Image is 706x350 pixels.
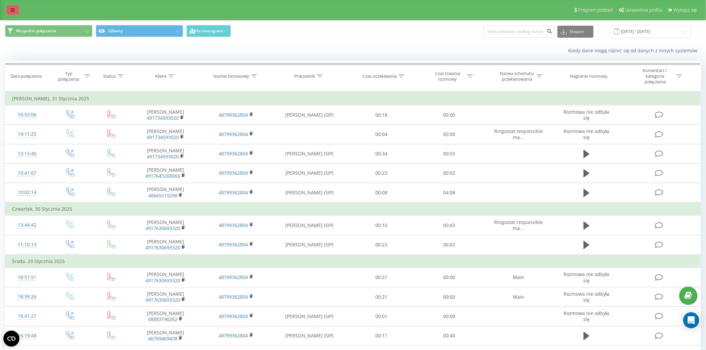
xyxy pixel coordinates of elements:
[347,307,415,326] td: 00:01
[219,241,248,248] a: 48799362804
[145,297,180,303] a: 4917630693320
[568,47,701,54] a: Kiedy dane mogą różnić się od danych z innych systemów
[130,235,201,255] td: [PERSON_NAME]
[147,115,179,121] a: 491734593020
[578,7,613,13] span: Program poleceń
[219,189,248,196] a: 48799362804
[295,73,315,79] div: Pracownik
[130,183,201,203] td: [PERSON_NAME]
[147,153,179,160] a: 491734593020
[12,290,42,303] div: 18:39:26
[347,216,415,235] td: 00:10
[5,25,92,37] button: Wszystkie połączenia
[415,163,483,183] td: 00:02
[5,92,701,105] td: [PERSON_NAME], 31 Stycznia 2025
[12,238,42,251] div: 11:10:13
[219,313,248,319] a: 48799362804
[271,183,347,203] td: [PERSON_NAME] (SIP)
[12,108,42,121] div: 16:53:06
[12,310,42,323] div: 16:41:21
[415,125,483,144] td: 00:00
[145,244,180,251] a: 4917630693320
[347,125,415,144] td: 00:04
[271,307,347,326] td: [PERSON_NAME] (SIP)
[415,287,483,307] td: 00:00
[347,183,415,203] td: 00:08
[16,28,56,34] span: Wszystkie połączenia
[271,105,347,125] td: [PERSON_NAME] (SIP)
[347,287,415,307] td: 00:21
[415,105,483,125] td: 00:00
[103,73,116,79] div: Status
[5,202,701,216] td: Czwartek, 30 Stycznia 2025
[415,144,483,163] td: 00:03
[148,192,178,199] a: 48665515298
[148,316,178,322] a: 48883190262
[130,287,201,307] td: [PERSON_NAME]
[96,25,183,37] button: Główny
[219,274,248,280] a: 48799362804
[499,71,535,82] div: Nazwa schematu przekierowania
[130,216,201,235] td: [PERSON_NAME]
[564,128,609,140] span: Rozmowa nie odbyła się
[3,331,19,347] button: Open CMP widget
[145,277,180,284] a: 4917630693320
[271,235,347,255] td: [PERSON_NAME] (SIP)
[271,144,347,163] td: [PERSON_NAME] (SIP)
[347,105,415,125] td: 00:18
[347,235,415,255] td: 00:23
[145,225,180,231] a: 4917630693320
[55,71,83,82] div: Typ połączenia
[558,26,594,38] button: Eksport
[494,128,543,140] span: Ringostat responsible ma...
[415,216,483,235] td: 00:43
[570,73,608,79] div: Nagranie rozmowy
[130,307,201,326] td: [PERSON_NAME]
[564,310,609,322] span: Rozmowa nie odbyła się
[415,268,483,287] td: 00:00
[219,222,248,228] a: 48799362804
[483,26,554,38] input: Wyszukiwanie według numeru
[636,68,675,85] div: Komentarz / kategoria połączenia
[683,312,699,328] div: Open Intercom Messenger
[130,144,201,163] td: [PERSON_NAME]
[195,29,223,33] span: Harmonogram
[415,183,483,203] td: 04:08
[219,131,248,137] a: 48799362804
[12,186,42,199] div: 10:02:14
[271,326,347,345] td: [PERSON_NAME] (SIP)
[564,109,609,121] span: Rozmowa nie odbyła się
[219,170,248,176] a: 48799362804
[219,332,248,339] a: 48799362804
[10,73,42,79] div: Data połączenia
[363,73,397,79] div: Czas oczekiwania
[564,291,609,303] span: Rozmowa nie odbyła się
[130,268,201,287] td: [PERSON_NAME]
[130,326,201,345] td: [PERSON_NAME]
[494,219,543,231] span: Ringostat responsible ma...
[187,25,231,37] button: Harmonogram
[12,128,42,141] div: 14:11:25
[145,173,180,179] a: 4917643268066
[564,271,609,283] span: Rozmowa nie odbyła się
[271,216,347,235] td: [PERSON_NAME] (SIP)
[12,167,42,180] div: 10:41:07
[673,7,697,13] span: Wyloguj się
[415,307,483,326] td: 00:00
[214,73,250,79] div: Numer biznesowy
[147,134,179,140] a: 491734593020
[271,163,347,183] td: [PERSON_NAME] (SIP)
[130,163,201,183] td: [PERSON_NAME]
[347,144,415,163] td: 00:34
[219,112,248,118] a: 48799362804
[347,163,415,183] td: 00:23
[12,271,42,284] div: 18:51:51
[219,150,248,157] a: 48799362804
[483,268,554,287] td: Main
[148,335,178,342] a: 46769469438
[12,147,42,160] div: 13:13:40
[430,71,465,82] div: Czas trwania rozmowy
[415,326,483,345] td: 00:40
[12,329,42,342] div: 16:19:48
[155,73,166,79] div: Klient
